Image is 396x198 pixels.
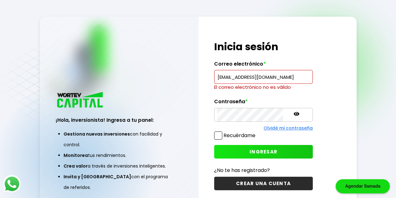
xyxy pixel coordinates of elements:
[64,161,174,171] li: a través de inversiones inteligentes.
[214,145,313,158] button: INGRESAR
[214,166,313,174] p: ¿No te has registrado?
[64,131,130,137] span: Gestiona nuevas inversiones
[214,84,313,91] p: El correo electrónico no es válido
[214,99,313,108] label: Contraseña
[56,91,105,110] img: logo_wortev_capital
[64,129,174,150] li: con facilidad y control.
[64,152,88,158] span: Monitorea
[64,150,174,161] li: tus rendimientos.
[214,177,313,190] button: CREAR UNA CUENTA
[3,175,21,193] img: logos_whatsapp-icon.242b2217.svg
[214,166,313,190] a: ¿No te has registrado?CREAR UNA CUENTA
[336,179,390,193] div: Agendar llamada
[264,125,313,131] a: Olvidé mi contraseña
[214,61,313,70] label: Correo electrónico
[224,132,255,139] label: Recuérdame
[217,70,310,83] input: hola@wortev.capital
[56,116,182,124] h3: ¡Hola, inversionista! Ingresa a tu panel:
[249,148,277,155] span: INGRESAR
[64,171,174,193] li: con el programa de referidos.
[214,39,313,54] h1: Inicia sesión
[64,174,131,180] span: Invita y [GEOGRAPHIC_DATA]
[64,163,88,169] span: Crea valor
